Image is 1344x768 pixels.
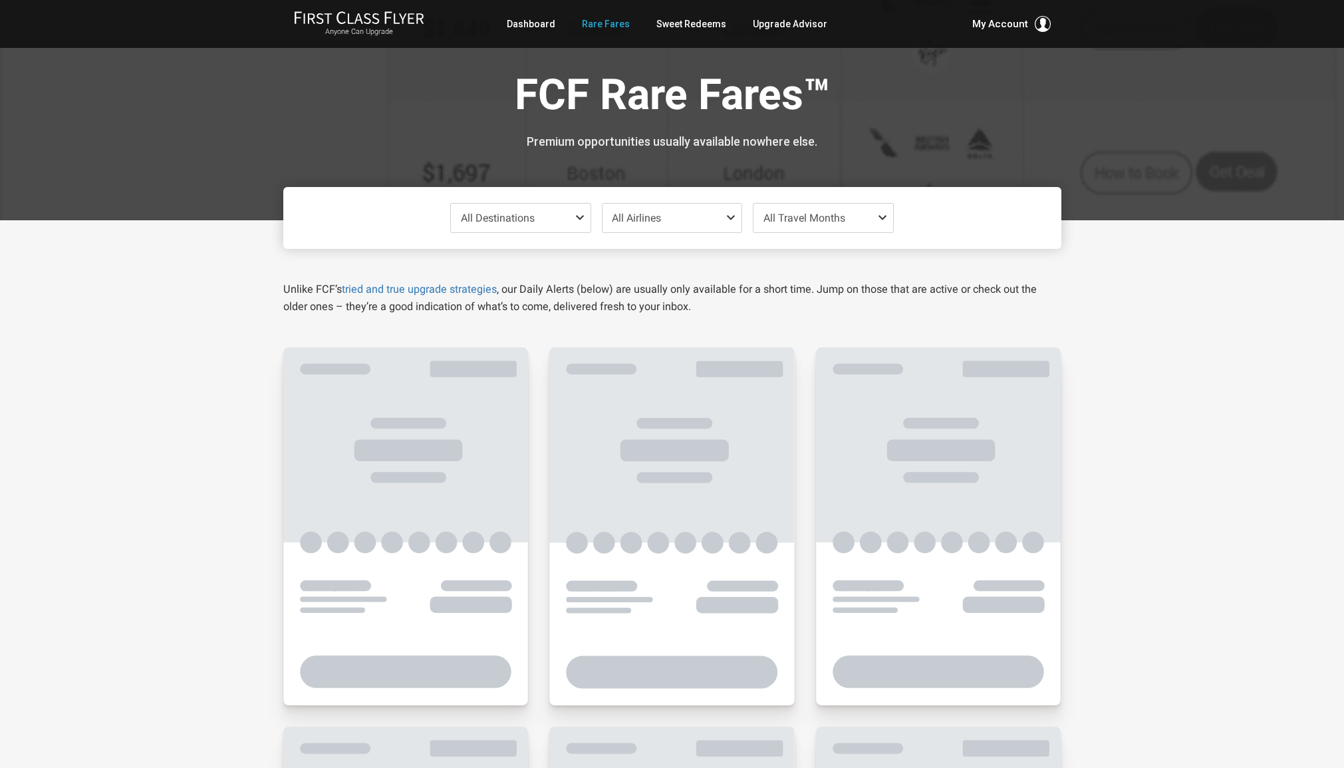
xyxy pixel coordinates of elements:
span: All Airlines [612,212,661,224]
a: Rare Fares [582,12,630,36]
p: Unlike FCF’s , our Daily Alerts (below) are usually only available for a short time. Jump on thos... [283,281,1061,315]
button: My Account [972,16,1051,32]
a: Dashboard [507,12,555,36]
small: Anyone Can Upgrade [294,27,424,37]
span: My Account [972,16,1028,32]
a: Upgrade Advisor [753,12,827,36]
h1: FCF Rare Fares™ [293,72,1051,123]
span: All Travel Months [763,212,845,224]
a: tried and true upgrade strategies [342,283,497,295]
img: First Class Flyer [294,11,424,25]
span: All Destinations [461,212,535,224]
a: First Class FlyerAnyone Can Upgrade [294,11,424,37]
h3: Premium opportunities usually available nowhere else. [293,135,1051,148]
a: Sweet Redeems [656,12,726,36]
